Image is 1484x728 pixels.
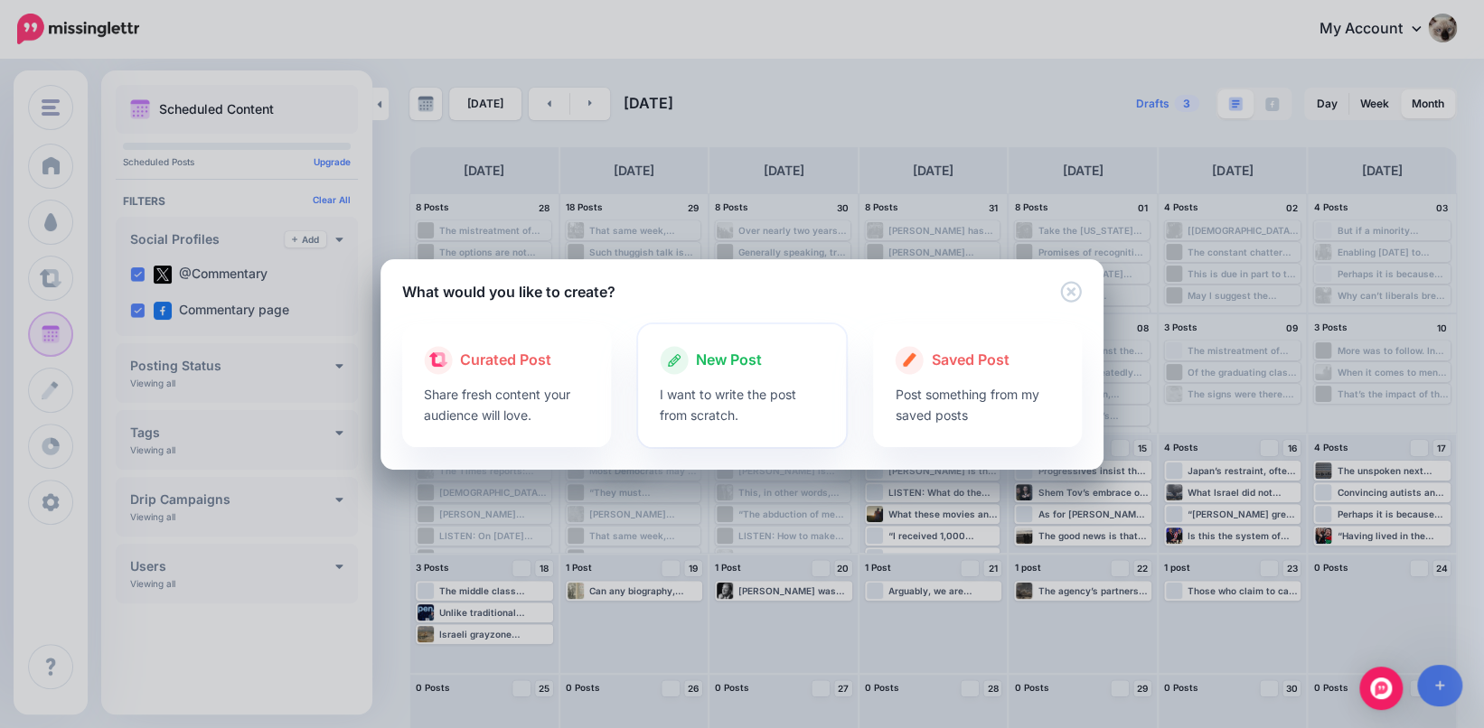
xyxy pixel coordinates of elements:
[1359,667,1403,710] div: Open Intercom Messenger
[931,349,1009,372] span: Saved Post
[660,384,825,425] p: I want to write the post from scratch.
[903,352,916,367] img: create.png
[460,349,551,372] span: Curated Post
[696,349,762,372] span: New Post
[429,352,447,367] img: curate.png
[424,384,589,425] p: Share fresh content your audience will love.
[1060,281,1082,303] button: Close
[402,281,615,303] h5: What would you like to create?
[895,384,1060,425] p: Post something from my saved posts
